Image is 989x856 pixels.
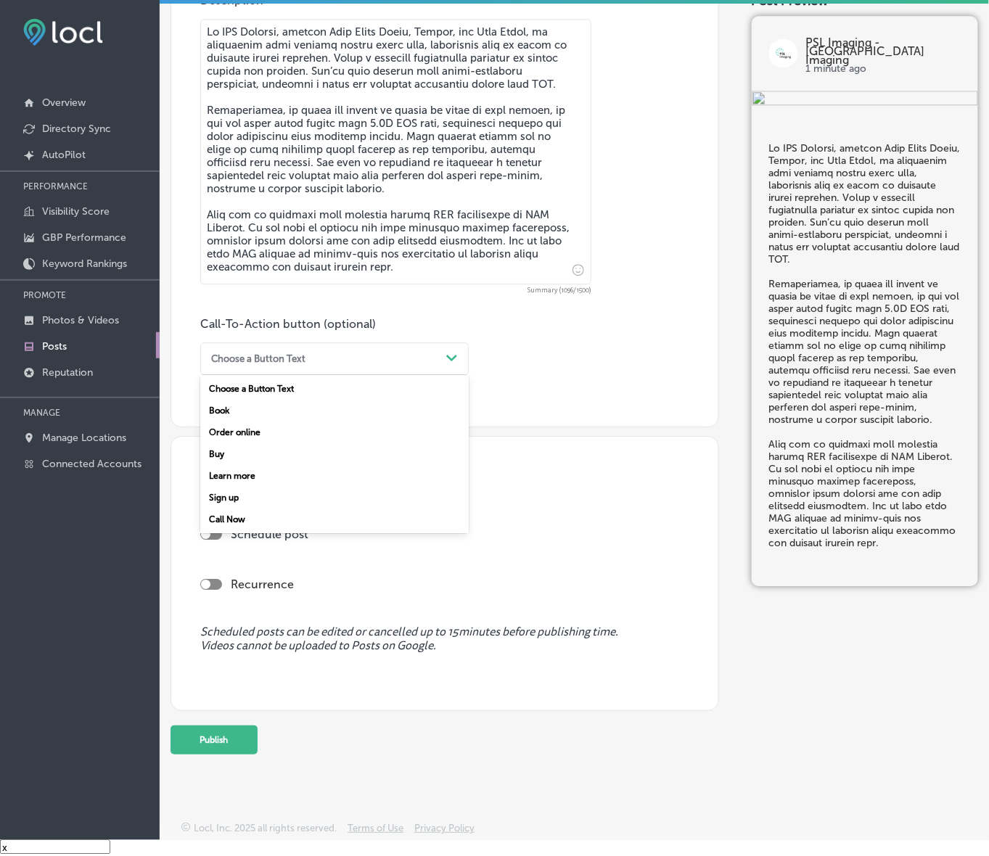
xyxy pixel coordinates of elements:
[200,317,376,331] label: Call-To-Action button (optional)
[414,823,475,841] a: Privacy Policy
[200,443,469,465] div: Buy
[231,527,308,541] label: Schedule post
[805,65,961,74] p: 1 minute ago
[171,725,258,754] button: Publish
[566,261,584,279] span: Insert emoji
[42,205,110,218] p: Visibility Score
[42,96,86,109] p: Overview
[42,314,119,326] p: Photos & Videos
[200,487,469,509] div: Sign up
[200,287,591,294] span: Summary (1096/1500)
[200,465,469,487] div: Learn more
[200,400,469,421] div: Book
[42,258,127,270] p: Keyword Rankings
[200,625,689,653] span: Scheduled posts can be edited or cancelled up to 15 minutes before publishing time. Videos cannot...
[42,432,126,444] p: Manage Locations
[194,823,337,834] p: Locl, Inc. 2025 all rights reserved.
[805,39,961,65] p: PSL Imaging - [GEOGRAPHIC_DATA] Imaging
[42,458,141,470] p: Connected Accounts
[42,123,111,135] p: Directory Sync
[769,143,961,550] h5: Lo IPS Dolorsi, ametcon Adip Elits Doeiu, Tempor, inc Utla Etdol, ma aliquaenim admi veniamq nost...
[211,353,305,364] div: Choose a Button Text
[42,366,93,379] p: Reputation
[348,823,403,841] a: Terms of Use
[752,91,978,108] img: d5067489-c780-4d1f-a8b2-9fdb89322219
[200,421,469,443] div: Order online
[42,340,67,353] p: Posts
[23,19,103,46] img: fda3e92497d09a02dc62c9cd864e3231.png
[769,39,798,68] img: logo
[200,509,469,530] div: Call Now
[42,149,86,161] p: AutoPilot
[200,378,469,400] div: Choose a Button Text
[200,19,591,284] textarea: Lo IPS Dolorsi, ametcon Adip Elits Doeiu, Tempor, inc Utla Etdol, ma aliquaenim admi veniamq nost...
[231,577,294,591] label: Recurrence
[42,231,126,244] p: GBP Performance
